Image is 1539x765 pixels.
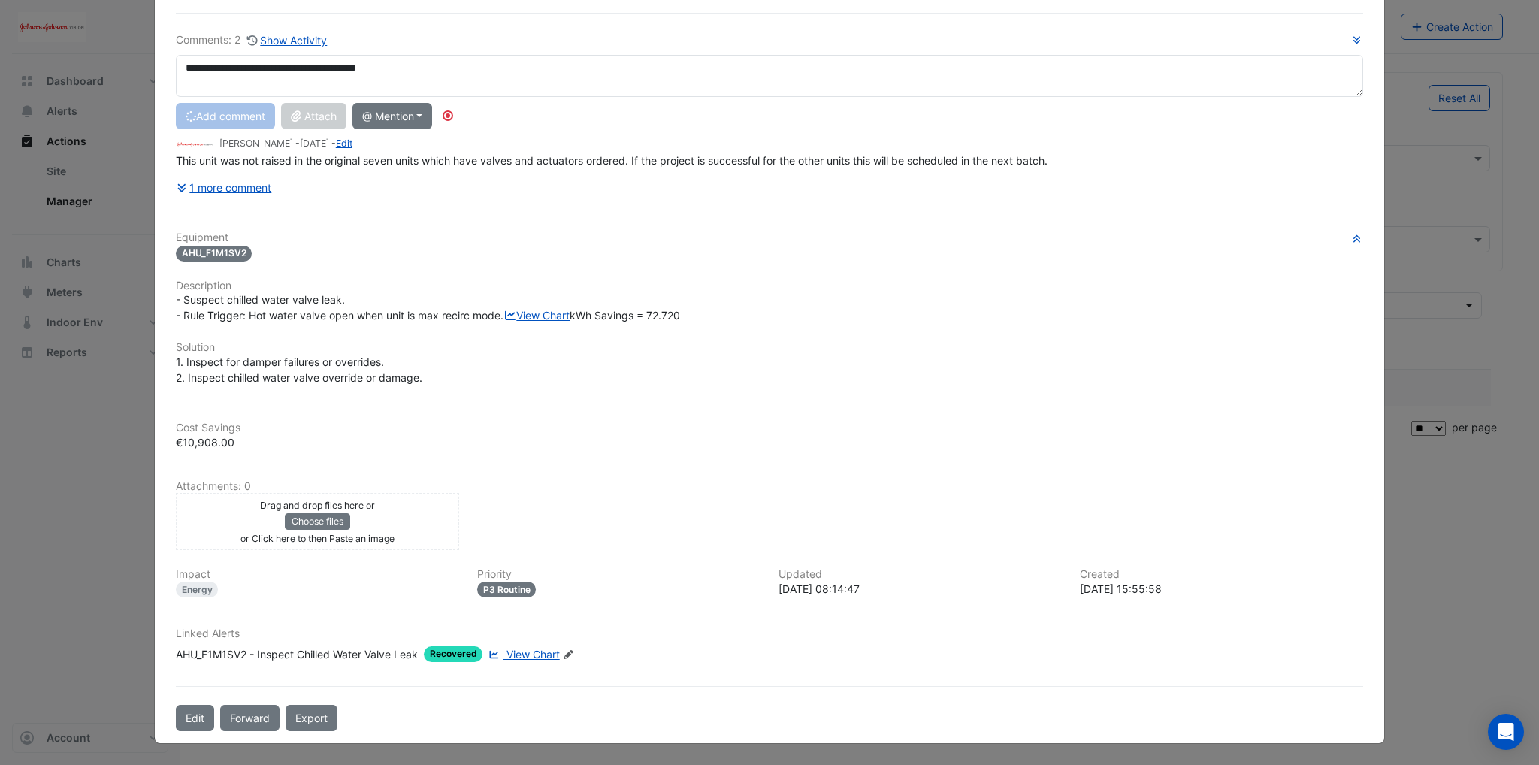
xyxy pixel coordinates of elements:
small: or Click here to then Paste an image [240,533,395,544]
div: Tooltip anchor [441,109,455,122]
span: 2025-06-25 08:14:47 [300,138,329,149]
span: - Suspect chilled water valve leak. - Rule Trigger: Hot water valve open when unit is max recirc ... [176,293,681,322]
button: 1 more comment [176,174,273,201]
h6: Linked Alerts [176,627,1363,640]
h6: Cost Savings [176,422,1363,434]
span: 1. Inspect for damper failures or overrides. 2. Inspect chilled water valve override or damage. [176,355,422,384]
button: Edit [176,705,214,731]
div: [DATE] 15:55:58 [1080,581,1363,597]
h6: Attachments: 0 [176,480,1363,493]
div: Open Intercom Messenger [1488,714,1524,750]
div: AHU_F1M1SV2 - Inspect Chilled Water Valve Leak [176,646,418,662]
span: €10,908.00 [176,436,234,449]
h6: Solution [176,341,1363,354]
a: Export [286,705,337,731]
button: @ Mention [352,103,433,129]
div: [DATE] 08:14:47 [779,581,1062,597]
span: This unit was not raised in the original seven units which have valves and actuators ordered. If ... [176,154,1048,167]
a: View Chart [485,646,559,662]
h6: Description [176,280,1363,292]
fa-icon: Edit Linked Alerts [563,649,574,661]
button: Forward [220,705,280,731]
small: Drag and drop files here or [260,500,375,511]
h6: Impact [176,568,459,581]
span: AHU_F1M1SV2 [176,246,252,262]
span: View Chart [506,648,560,661]
a: Edit [336,138,352,149]
button: Choose files [285,513,350,530]
h6: Equipment [176,231,1363,244]
div: Energy [176,582,219,597]
button: Show Activity [246,32,328,49]
span: Recovered [424,646,483,662]
div: Comments: 2 [176,32,328,49]
a: View Chart [503,309,570,322]
h6: Created [1080,568,1363,581]
h6: Priority [477,568,760,581]
img: JnJ Vision Care [176,136,213,153]
small: [PERSON_NAME] - - [219,137,352,150]
div: P3 Routine [477,582,537,597]
h6: Updated [779,568,1062,581]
